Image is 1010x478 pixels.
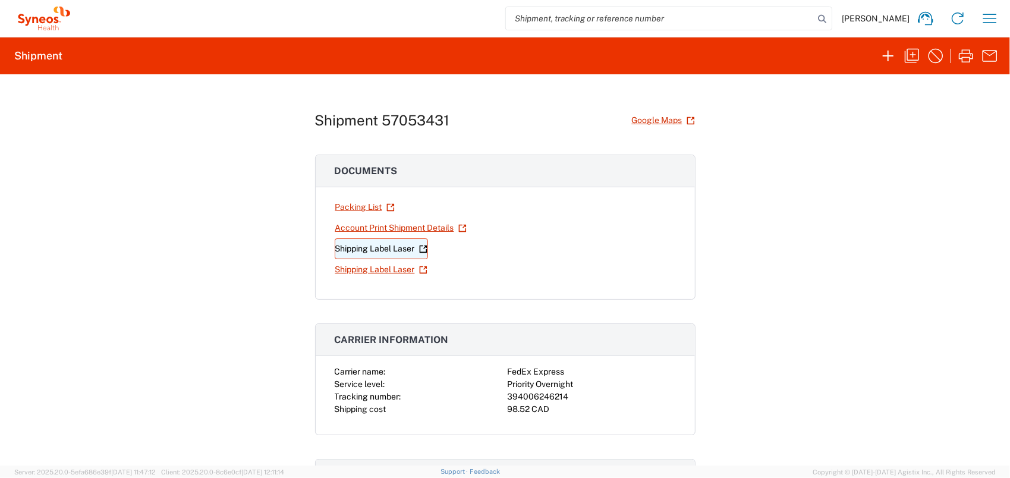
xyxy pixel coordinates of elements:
[14,49,62,63] h2: Shipment
[508,378,676,391] div: Priority Overnight
[842,13,910,24] span: [PERSON_NAME]
[631,110,696,131] a: Google Maps
[14,468,156,476] span: Server: 2025.20.0-5efa686e39f
[335,334,449,345] span: Carrier information
[111,468,156,476] span: [DATE] 11:47:12
[335,197,395,218] a: Packing List
[241,468,284,476] span: [DATE] 12:11:14
[335,165,398,177] span: Documents
[508,366,676,378] div: FedEx Express
[506,7,814,30] input: Shipment, tracking or reference number
[813,467,996,477] span: Copyright © [DATE]-[DATE] Agistix Inc., All Rights Reserved
[335,392,401,401] span: Tracking number:
[315,112,450,129] h1: Shipment 57053431
[441,468,470,475] a: Support
[508,403,676,416] div: 98.52 CAD
[335,218,467,238] a: Account Print Shipment Details
[335,238,428,259] a: Shipping Label Laser
[335,404,386,414] span: Shipping cost
[161,468,284,476] span: Client: 2025.20.0-8c6e0cf
[335,367,386,376] span: Carrier name:
[335,259,428,280] a: Shipping Label Laser
[335,379,385,389] span: Service level:
[470,468,500,475] a: Feedback
[508,391,676,403] div: 394006246214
